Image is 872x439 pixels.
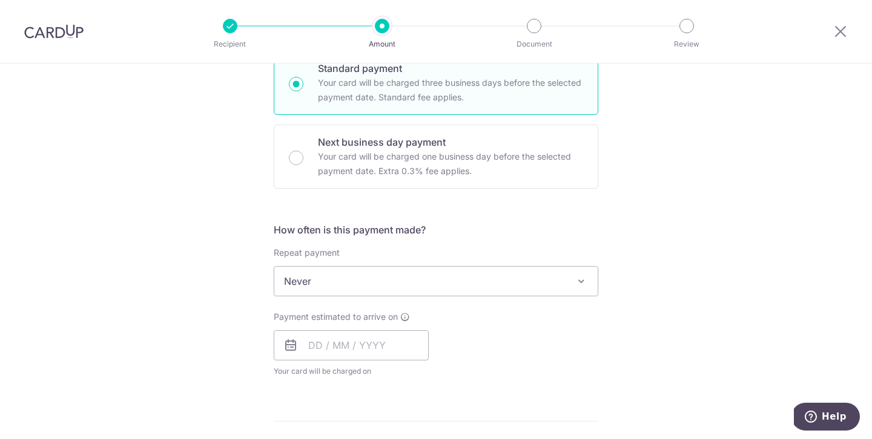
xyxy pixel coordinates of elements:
span: Your card will be charged on [274,365,429,377]
span: Never [274,266,598,296]
label: Repeat payment [274,247,340,259]
p: Review [642,38,732,50]
p: Document [489,38,579,50]
p: Your card will be charged three business days before the selected payment date. Standard fee appl... [318,76,583,105]
span: Never [274,267,598,296]
p: Next business day payment [318,135,583,149]
h5: How often is this payment made? [274,223,598,237]
input: DD / MM / YYYY [274,330,429,360]
p: Amount [337,38,427,50]
iframe: Opens a widget where you can find more information [794,403,860,433]
img: CardUp [24,24,84,39]
span: Payment estimated to arrive on [274,311,398,323]
p: Your card will be charged one business day before the selected payment date. Extra 0.3% fee applies. [318,149,583,178]
p: Standard payment [318,61,583,76]
p: Recipient [185,38,275,50]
